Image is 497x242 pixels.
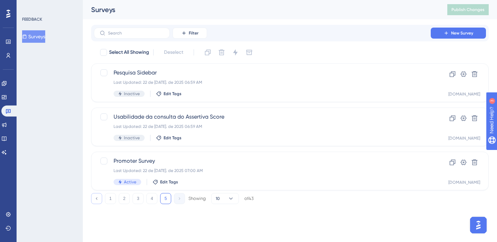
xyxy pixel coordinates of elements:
[160,193,171,204] button: 5
[244,195,254,202] div: of 43
[146,193,157,204] button: 4
[211,193,239,204] button: 10
[164,91,182,97] span: Edit Tags
[48,3,50,9] div: 3
[105,193,116,204] button: 1
[124,135,140,141] span: Inactive
[119,193,130,204] button: 2
[448,91,480,97] div: [DOMAIN_NAME]
[22,17,42,22] div: FEEDBACK
[16,2,43,10] span: Need Help?
[114,157,411,165] span: Promoter Survey
[114,168,411,173] div: Last Updated: 22 de [DATE]. de 2025 07:00 AM
[91,5,430,14] div: Surveys
[431,28,486,39] button: New Survey
[216,196,220,201] span: 10
[451,30,473,36] span: New Survey
[22,30,45,43] button: Surveys
[124,179,136,185] span: Active
[447,4,489,15] button: Publish Changes
[451,7,485,12] span: Publish Changes
[114,124,411,129] div: Last Updated: 22 de [DATE]. de 2025 06:59 AM
[158,46,189,59] button: Deselect
[133,193,144,204] button: 3
[189,30,198,36] span: Filter
[164,48,183,57] span: Deselect
[156,91,182,97] button: Edit Tags
[173,28,207,39] button: Filter
[114,113,411,121] span: Usabilidade da consulta do Assertiva Score
[188,195,206,202] div: Showing
[153,179,178,185] button: Edit Tags
[108,31,164,36] input: Search
[114,69,411,77] span: Pesquisa Sidebar
[468,215,489,235] iframe: UserGuiding AI Assistant Launcher
[448,180,480,185] div: [DOMAIN_NAME]
[109,48,149,57] span: Select All Showing
[114,80,411,85] div: Last Updated: 22 de [DATE]. de 2025 06:59 AM
[164,135,182,141] span: Edit Tags
[156,135,182,141] button: Edit Tags
[448,135,480,141] div: [DOMAIN_NAME]
[124,91,140,97] span: Inactive
[160,179,178,185] span: Edit Tags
